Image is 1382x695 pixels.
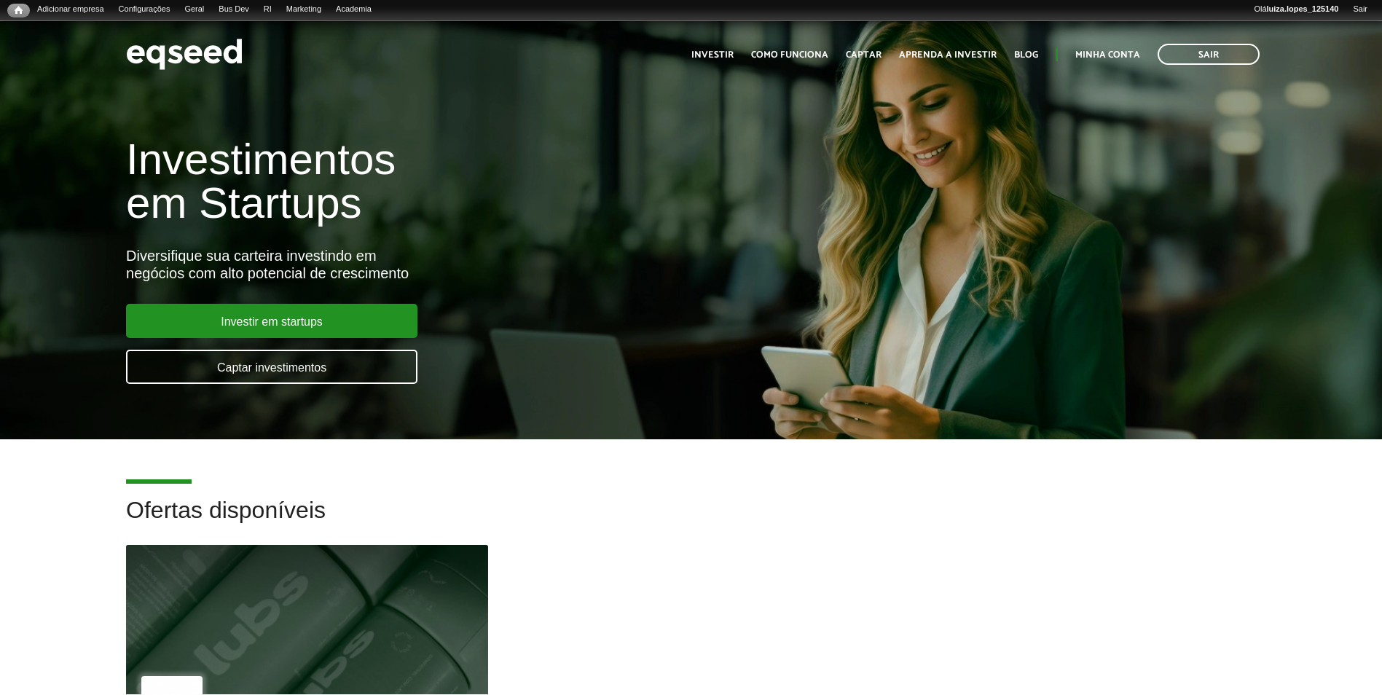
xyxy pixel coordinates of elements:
[751,50,828,60] a: Como funciona
[211,4,256,15] a: Bus Dev
[846,50,882,60] a: Captar
[30,4,111,15] a: Adicionar empresa
[899,50,997,60] a: Aprenda a investir
[177,4,211,15] a: Geral
[126,498,1256,545] h2: Ofertas disponíveis
[15,5,23,15] span: Início
[1246,4,1346,15] a: Oláluiza.lopes_125140
[329,4,379,15] a: Academia
[126,304,417,338] a: Investir em startups
[126,35,243,74] img: EqSeed
[279,4,329,15] a: Marketing
[7,4,30,17] a: Início
[256,4,279,15] a: RI
[126,350,417,384] a: Captar investimentos
[1014,50,1038,60] a: Blog
[126,247,796,282] div: Diversifique sua carteira investindo em negócios com alto potencial de crescimento
[1075,50,1140,60] a: Minha conta
[1158,44,1260,65] a: Sair
[1346,4,1375,15] a: Sair
[126,138,796,225] h1: Investimentos em Startups
[691,50,734,60] a: Investir
[111,4,178,15] a: Configurações
[1267,4,1339,13] strong: luiza.lopes_125140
